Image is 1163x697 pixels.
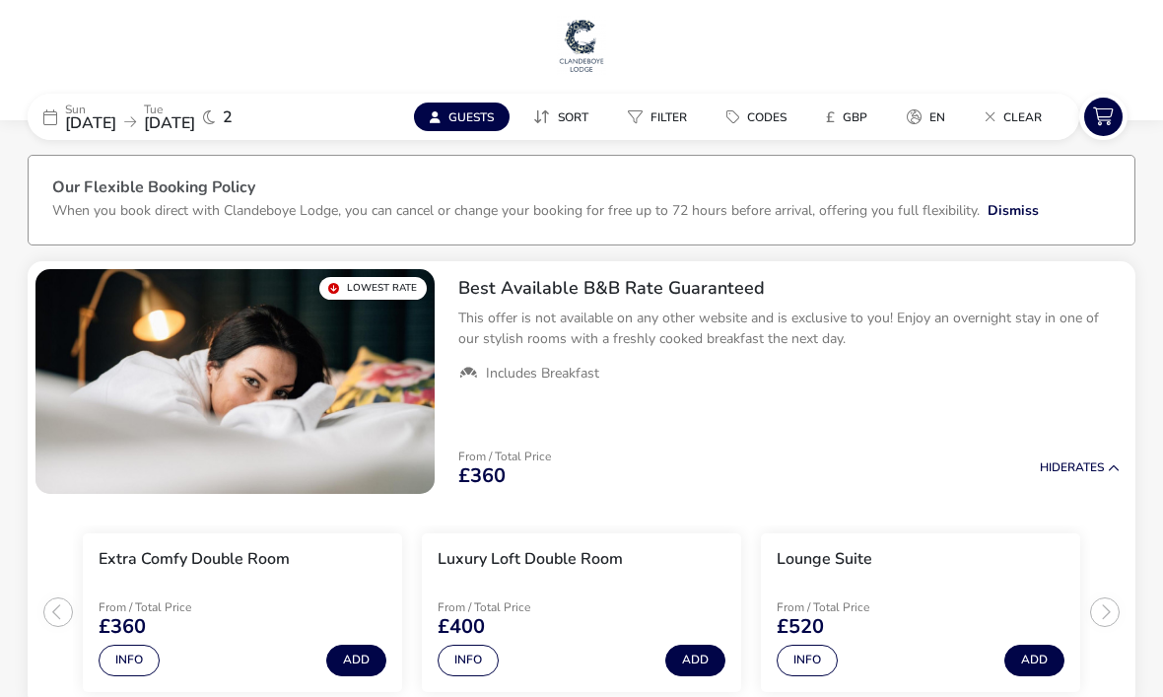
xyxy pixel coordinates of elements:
button: Guests [414,103,510,131]
h2: Best Available B&B Rate Guaranteed [458,277,1120,300]
p: From / Total Price [458,451,551,462]
span: Filter [650,109,687,125]
div: Best Available B&B Rate GuaranteedThis offer is not available on any other website and is exclusi... [443,261,1135,399]
button: Sort [517,103,604,131]
p: Sun [65,104,116,115]
h3: Our Flexible Booking Policy [52,179,1111,200]
button: Add [326,645,386,676]
h3: Extra Comfy Double Room [99,549,290,570]
p: From / Total Price [438,601,578,613]
span: [DATE] [144,112,195,134]
button: HideRates [1040,461,1120,474]
p: Tue [144,104,195,115]
naf-pibe-menu-bar-item: £GBP [810,103,891,131]
div: Lowest Rate [319,277,427,300]
button: Info [99,645,160,676]
button: Clear [969,103,1058,131]
i: £ [826,107,835,127]
naf-pibe-menu-bar-item: en [891,103,969,131]
button: £GBP [810,103,883,131]
naf-pibe-menu-bar-item: Sort [517,103,612,131]
span: Clear [1003,109,1042,125]
p: From / Total Price [99,601,239,613]
button: Add [665,645,725,676]
img: Main Website [557,16,606,75]
span: Includes Breakfast [486,365,599,383]
span: Codes [747,109,787,125]
button: Info [777,645,838,676]
button: Info [438,645,499,676]
span: 2 [223,109,233,125]
span: £360 [99,617,146,637]
naf-pibe-menu-bar-item: Guests [414,103,517,131]
span: £520 [777,617,824,637]
button: Add [1004,645,1064,676]
naf-pibe-menu-bar-item: Codes [711,103,810,131]
button: Dismiss [988,200,1039,221]
naf-pibe-menu-bar-item: Clear [969,103,1065,131]
button: Codes [711,103,802,131]
span: GBP [843,109,867,125]
h3: Lounge Suite [777,549,872,570]
naf-pibe-menu-bar-item: Filter [612,103,711,131]
p: From / Total Price [777,601,917,613]
span: Hide [1040,459,1067,475]
span: Guests [448,109,494,125]
h3: Luxury Loft Double Room [438,549,623,570]
span: Sort [558,109,588,125]
p: This offer is not available on any other website and is exclusive to you! Enjoy an overnight stay... [458,308,1120,349]
swiper-slide: 1 / 1 [35,269,435,494]
div: Sun[DATE]Tue[DATE]2 [28,94,323,140]
button: en [891,103,961,131]
span: £360 [458,466,506,486]
span: £400 [438,617,485,637]
p: When you book direct with Clandeboye Lodge, you can cancel or change your booking for free up to ... [52,201,980,220]
span: [DATE] [65,112,116,134]
button: Filter [612,103,703,131]
span: en [929,109,945,125]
